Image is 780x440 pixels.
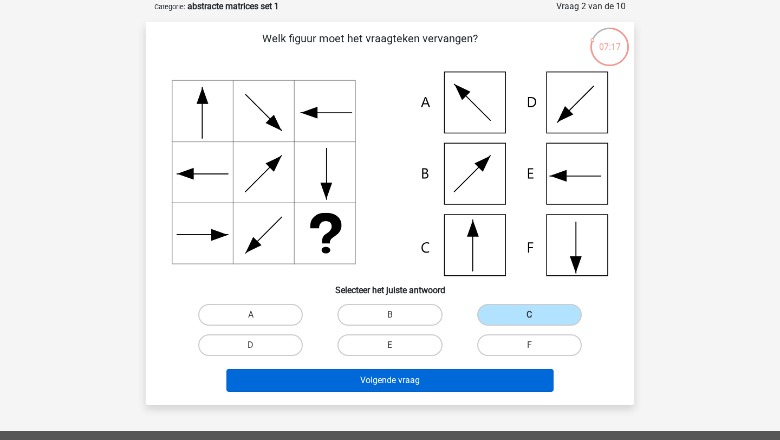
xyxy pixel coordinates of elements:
button: Volgende vraag [226,369,554,392]
label: D [198,334,303,356]
strong: abstracte matrices set 1 [187,1,279,11]
label: F [477,334,582,356]
label: C [477,304,582,326]
small: Categorie: [154,3,185,11]
p: Welk figuur moet het vraagteken vervangen? [163,30,576,63]
label: E [337,334,442,356]
div: 07:17 [589,27,630,54]
label: A [198,304,303,326]
label: B [337,304,442,326]
h6: Selecteer het juiste antwoord [163,276,617,295]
